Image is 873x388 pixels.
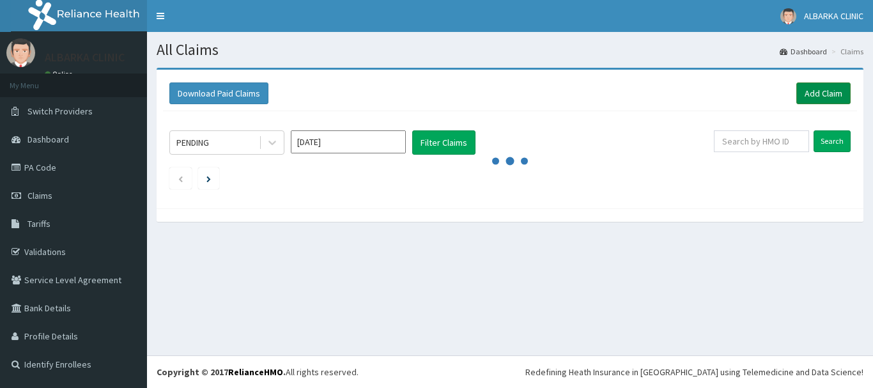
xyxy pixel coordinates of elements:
a: Online [45,70,75,79]
span: Tariffs [27,218,50,229]
a: RelianceHMO [228,366,283,378]
li: Claims [828,46,863,57]
button: Filter Claims [412,130,475,155]
span: Dashboard [27,134,69,145]
h1: All Claims [157,42,863,58]
strong: Copyright © 2017 . [157,366,286,378]
input: Select Month and Year [291,130,406,153]
button: Download Paid Claims [169,82,268,104]
span: Switch Providers [27,105,93,117]
input: Search [814,130,851,152]
span: ALBARKA CLINIC [804,10,863,22]
a: Add Claim [796,82,851,104]
img: User Image [6,38,35,67]
svg: audio-loading [491,142,529,180]
img: User Image [780,8,796,24]
input: Search by HMO ID [714,130,809,152]
a: Next page [206,173,211,184]
footer: All rights reserved. [147,355,873,388]
a: Dashboard [780,46,827,57]
span: Claims [27,190,52,201]
div: PENDING [176,136,209,149]
a: Previous page [178,173,183,184]
div: Redefining Heath Insurance in [GEOGRAPHIC_DATA] using Telemedicine and Data Science! [525,366,863,378]
p: ALBARKA CLINIC [45,52,125,63]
